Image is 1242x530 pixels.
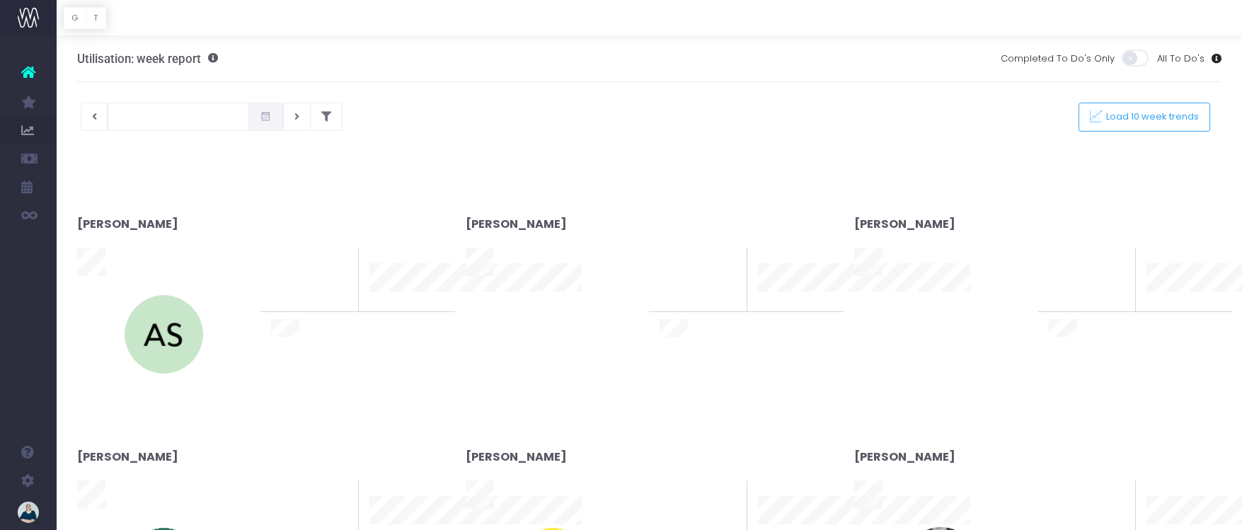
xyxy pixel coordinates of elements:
span: 0% [1101,480,1125,504]
button: Load 10 week trends [1079,103,1210,132]
img: images/default_profile_image.png [18,502,39,523]
strong: [PERSON_NAME] [854,216,955,232]
strong: [PERSON_NAME] [466,449,567,465]
span: 10 week trend [758,295,822,309]
span: To last week [1049,504,1107,518]
span: To last week [1049,271,1107,285]
div: Vertical button group [64,7,106,29]
span: 0% [713,248,736,271]
strong: [PERSON_NAME] [77,449,178,465]
button: T [86,7,106,29]
span: 0% [1101,248,1125,271]
span: 10 week trend [369,295,433,309]
span: 0% [324,480,347,504]
span: To last week [271,271,329,285]
span: To last week [660,504,718,518]
h3: Utilisation: week report [77,52,218,66]
button: G [64,7,86,29]
span: 10 week trend [1146,295,1210,309]
span: To last week [660,271,718,285]
span: Completed To Do's Only [1001,52,1115,66]
strong: [PERSON_NAME] [77,216,178,232]
span: Load 10 week trends [1102,111,1200,123]
span: 0% [324,248,347,271]
span: All To Do's [1157,52,1204,66]
span: 0% [713,480,736,504]
strong: [PERSON_NAME] [854,449,955,465]
span: To last week [271,504,329,518]
strong: [PERSON_NAME] [466,216,567,232]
